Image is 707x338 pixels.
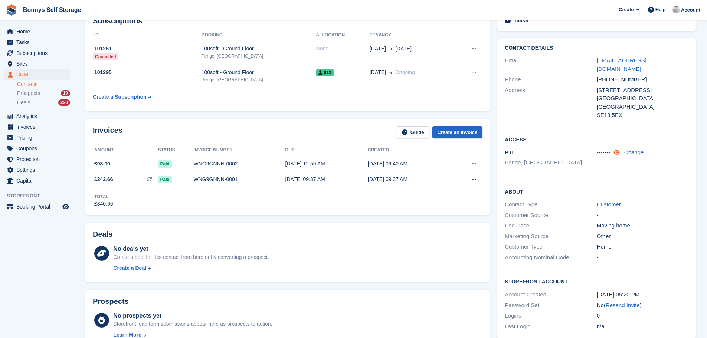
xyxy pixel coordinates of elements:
[16,37,61,47] span: Tasks
[505,200,596,209] div: Contact Type
[4,26,70,37] a: menu
[597,103,688,111] div: [GEOGRAPHIC_DATA]
[17,99,70,106] a: Deals 220
[370,69,386,76] span: [DATE]
[397,126,429,138] a: Guide
[16,69,61,80] span: CRM
[505,232,596,241] div: Marketing Source
[597,243,688,251] div: Home
[395,69,415,75] span: Ongoing
[597,232,688,241] div: Other
[16,154,61,164] span: Protection
[194,175,285,183] div: WNG9GNNN-0001
[93,297,129,306] h2: Prospects
[597,291,688,299] div: [DATE] 05:20 PM
[113,245,269,253] div: No deals yet
[93,230,112,239] h2: Deals
[4,165,70,175] a: menu
[368,144,450,156] th: Created
[93,93,147,101] div: Create a Subscription
[16,26,61,37] span: Home
[505,221,596,230] div: Use Case
[597,75,688,84] div: [PHONE_NUMBER]
[16,132,61,143] span: Pricing
[285,175,368,183] div: [DATE] 09:37 AM
[16,201,61,212] span: Booking Portal
[7,192,74,200] span: Storefront
[597,57,647,72] a: [EMAIL_ADDRESS][DOMAIN_NAME]
[202,45,316,53] div: 100sqft - Ground Floor
[505,45,688,51] h2: Contact Details
[606,302,640,308] a: Resend Invite
[94,175,113,183] span: £242.66
[370,29,454,41] th: Tenancy
[316,45,370,53] div: None
[4,111,70,121] a: menu
[93,69,202,76] div: 101295
[4,132,70,143] a: menu
[16,175,61,186] span: Capital
[17,81,70,88] a: Contacts
[4,175,70,186] a: menu
[505,243,596,251] div: Customer Type
[93,144,158,156] th: Amount
[61,202,70,211] a: Preview store
[505,86,596,119] div: Address
[505,278,688,285] h2: Storefront Account
[370,45,386,53] span: [DATE]
[597,201,621,207] a: Customer
[113,264,146,272] div: Create a Deal
[672,6,680,13] img: James Bonny
[505,312,596,320] div: Logins
[17,99,30,106] span: Deals
[597,301,688,310] div: No
[158,160,172,168] span: Paid
[505,56,596,73] div: Email
[681,6,700,14] span: Account
[4,143,70,154] a: menu
[17,90,40,97] span: Prospects
[597,149,611,155] span: •••••••
[368,175,450,183] div: [DATE] 09:37 AM
[505,135,688,143] h2: Access
[16,122,61,132] span: Invoices
[93,29,202,41] th: ID
[61,90,70,96] div: 19
[93,90,151,104] a: Create a Subscription
[94,160,110,168] span: £98.00
[202,69,316,76] div: 100sqft - Ground Floor
[505,188,688,195] h2: About
[113,320,272,328] div: Storefront lead form submissions appear here as prospects to action.
[597,322,688,331] div: n/a
[597,221,688,230] div: Moving home
[4,122,70,132] a: menu
[395,45,412,53] span: [DATE]
[93,45,202,53] div: 101251
[6,4,17,16] img: stora-icon-8386f47178a22dfd0bd8f6a31ec36ba5ce8667c1dd55bd0f319d3a0aa187defe.svg
[316,29,370,41] th: Allocation
[655,6,666,13] span: Help
[514,17,528,23] h2: Tasks
[505,322,596,331] div: Last Login
[158,144,194,156] th: Status
[368,160,450,168] div: [DATE] 09:40 AM
[316,69,334,76] span: 012
[624,149,644,155] a: Change
[597,86,688,95] div: [STREET_ADDRESS]
[505,158,596,167] li: Penge, [GEOGRAPHIC_DATA]
[58,99,70,106] div: 220
[432,126,483,138] a: Create an Invoice
[597,111,688,119] div: SE13 5EX
[597,312,688,320] div: 0
[285,160,368,168] div: [DATE] 12:59 AM
[16,165,61,175] span: Settings
[4,201,70,212] a: menu
[94,193,113,200] div: Total
[4,59,70,69] a: menu
[4,154,70,164] a: menu
[505,291,596,299] div: Account Created
[17,89,70,97] a: Prospects 19
[16,143,61,154] span: Coupons
[285,144,368,156] th: Due
[505,211,596,220] div: Customer Source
